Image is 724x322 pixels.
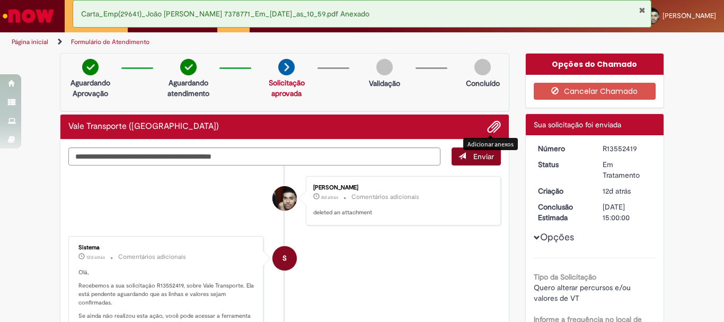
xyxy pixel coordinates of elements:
p: Recebemos a sua solicitação R13552419, sobre Vale Transporte. Ela está pendente aguardando que as... [78,282,255,307]
img: check-circle-green.png [82,59,99,75]
span: 8d atrás [321,194,338,201]
p: Aguardando Aprovação [65,77,116,99]
img: ServiceNow [1,5,56,27]
img: img-circle-grey.png [376,59,393,75]
span: Enviar [473,152,494,161]
span: 12d atrás [86,254,105,260]
div: Sistema [78,245,255,251]
p: Concluído [466,78,500,89]
button: Adicionar anexos [487,120,501,134]
span: [PERSON_NAME] [663,11,716,20]
ul: Trilhas de página [8,32,475,52]
p: Olá, [78,268,255,277]
div: Adicionar anexos [463,138,518,150]
span: Sua solicitação foi enviada [534,120,621,129]
span: S [282,246,287,271]
div: R13552419 [603,143,652,154]
button: Enviar [452,147,501,166]
button: Cancelar Chamado [534,83,656,100]
time: 24/09/2025 06:37:11 [321,194,338,201]
dt: Status [530,159,595,170]
dt: Criação [530,186,595,196]
div: [PERSON_NAME] [313,185,490,191]
p: deleted an attachment [313,208,490,217]
div: Em Tratamento [603,159,652,180]
span: 12d atrás [603,186,631,196]
time: 20/09/2025 08:51:44 [86,254,105,260]
textarea: Digite sua mensagem aqui... [68,147,440,166]
dt: Conclusão Estimada [530,202,595,223]
a: Solicitação aprovada [269,78,305,98]
span: Carta_Emp(29641)_João [PERSON_NAME] 7378771_Em_[DATE]_as_10_59.pdf Anexado [81,9,369,19]
button: Fechar Notificação [639,6,646,14]
h2: Vale Transporte (VT) Histórico de tíquete [68,122,219,132]
div: Joao Pedro Da Silva Salgueiro Santos [272,186,297,211]
small: Comentários adicionais [118,253,186,262]
div: System [272,246,297,271]
time: 20/09/2025 08:51:41 [603,186,631,196]
div: Opções do Chamado [526,54,664,75]
div: 20/09/2025 08:51:41 [603,186,652,196]
a: Formulário de Atendimento [71,38,149,46]
div: [DATE] 15:00:00 [603,202,652,223]
b: Tipo da Solicitação [534,272,596,282]
small: Comentários adicionais [351,193,419,202]
span: Quero alterar percursos e/ou valores de VT [534,283,633,303]
img: img-circle-grey.png [474,59,491,75]
img: check-circle-green.png [180,59,197,75]
p: Aguardando atendimento [163,77,214,99]
p: Validação [369,78,400,89]
a: Página inicial [12,38,48,46]
dt: Número [530,143,595,154]
img: arrow-next.png [278,59,295,75]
